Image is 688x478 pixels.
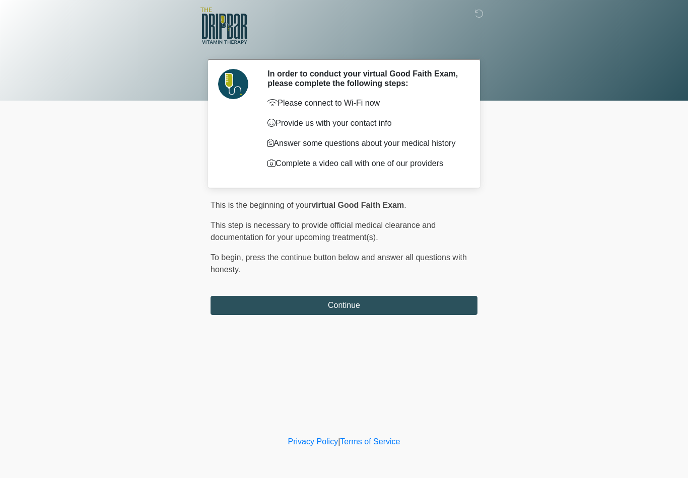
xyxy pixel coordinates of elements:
span: This step is necessary to provide official medical clearance and documentation for your upcoming ... [211,221,436,242]
p: Complete a video call with one of our providers [267,157,462,170]
span: press the continue button below and answer all questions with honesty. [211,253,467,274]
span: To begin, [211,253,245,262]
p: Provide us with your contact info [267,117,462,129]
p: Please connect to Wi-Fi now [267,97,462,109]
img: Agent Avatar [218,69,248,99]
img: The DRIPBaR - Lubbock Logo [200,8,247,44]
a: Terms of Service [340,437,400,446]
p: Answer some questions about your medical history [267,137,462,149]
span: This is the beginning of your [211,201,311,209]
a: Privacy Policy [288,437,338,446]
span: . [404,201,406,209]
h2: In order to conduct your virtual Good Faith Exam, please complete the following steps: [267,69,462,88]
strong: virtual Good Faith Exam [311,201,404,209]
button: Continue [211,296,477,315]
a: | [338,437,340,446]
